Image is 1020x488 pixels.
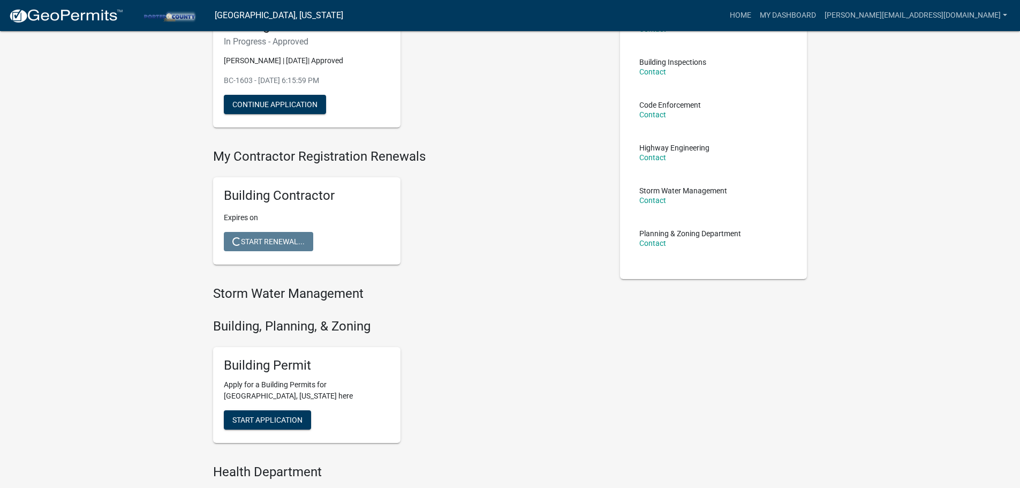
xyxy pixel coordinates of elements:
p: Highway Engineering [639,144,709,152]
p: Apply for a Building Permits for [GEOGRAPHIC_DATA], [US_STATE] here [224,379,390,402]
button: Continue Application [224,95,326,114]
wm-registration-list-section: My Contractor Registration Renewals [213,149,604,273]
p: [PERSON_NAME] | [DATE]| Approved [224,55,390,66]
button: Start Renewal... [224,232,313,251]
a: My Dashboard [755,5,820,26]
p: BC-1603 - [DATE] 6:15:59 PM [224,75,390,86]
p: Building Inspections [639,58,706,66]
p: Code Enforcement [639,101,701,109]
p: Storm Water Management [639,187,727,194]
img: Porter County, Indiana [132,8,206,22]
a: [GEOGRAPHIC_DATA], [US_STATE] [215,6,343,25]
h5: Building Contractor [224,188,390,204]
h5: Building Permit [224,358,390,373]
span: Start Application [232,416,303,424]
a: Contact [639,153,666,162]
h4: My Contractor Registration Renewals [213,149,604,164]
a: Contact [639,239,666,247]
a: Contact [639,67,666,76]
p: Expires on [224,212,390,223]
a: Home [726,5,755,26]
span: Start Renewal... [232,237,305,246]
p: Planning & Zoning Department [639,230,741,237]
a: [PERSON_NAME][EMAIL_ADDRESS][DOMAIN_NAME] [820,5,1011,26]
h6: In Progress - Approved [224,36,390,47]
h4: Building, Planning, & Zoning [213,319,604,334]
a: Contact [639,196,666,205]
button: Start Application [224,410,311,430]
h4: Storm Water Management [213,286,604,302]
a: Contact [639,110,666,119]
h4: Health Department [213,464,604,480]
